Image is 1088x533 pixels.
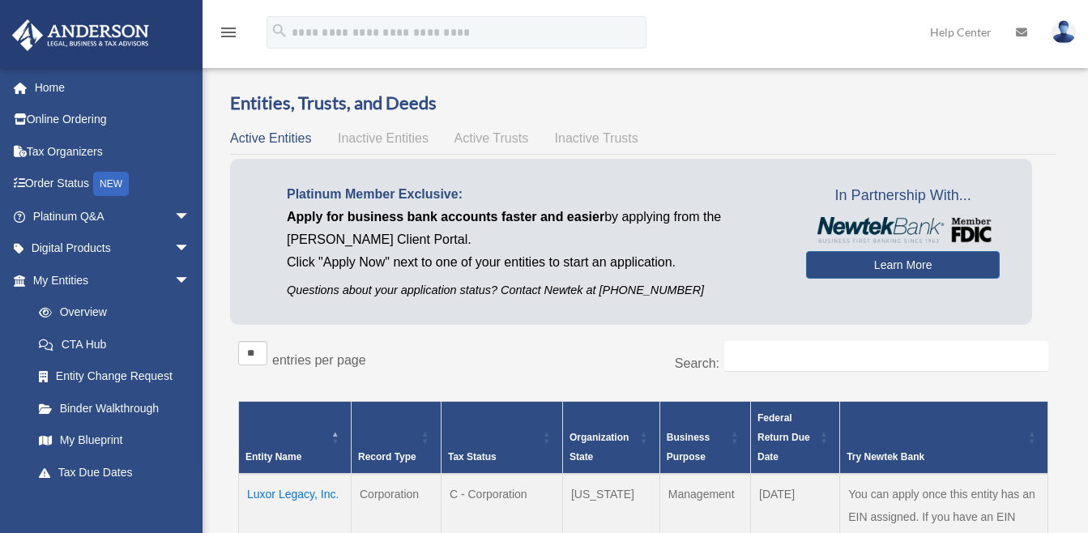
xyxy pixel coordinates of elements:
a: Tax Due Dates [23,456,207,488]
a: Overview [23,296,198,329]
a: Digital Productsarrow_drop_down [11,232,215,265]
p: by applying from the [PERSON_NAME] Client Portal. [287,206,782,251]
i: menu [219,23,238,42]
th: Business Purpose: Activate to sort [659,401,750,474]
span: In Partnership With... [806,183,1000,209]
span: Apply for business bank accounts faster and easier [287,210,604,224]
th: Federal Return Due Date: Activate to sort [751,401,840,474]
span: arrow_drop_down [174,200,207,233]
span: Entity Name [245,451,301,463]
a: Binder Walkthrough [23,392,207,424]
p: Platinum Member Exclusive: [287,183,782,206]
p: Click "Apply Now" next to one of your entities to start an application. [287,251,782,274]
span: Inactive Trusts [555,131,638,145]
i: search [271,22,288,40]
span: Record Type [358,451,416,463]
label: entries per page [272,353,366,367]
span: Active Trusts [454,131,529,145]
span: arrow_drop_down [174,232,207,266]
th: Organization State: Activate to sort [562,401,659,474]
a: My Entitiesarrow_drop_down [11,264,207,296]
span: Business Purpose [667,432,710,463]
span: Active Entities [230,131,311,145]
img: NewtekBankLogoSM.png [814,217,992,243]
a: Learn More [806,251,1000,279]
a: CTA Hub [23,328,207,360]
th: Entity Name: Activate to invert sorting [239,401,352,474]
div: Try Newtek Bank [847,447,1023,467]
a: Entity Change Request [23,360,207,393]
span: arrow_drop_down [174,264,207,297]
a: Tax Organizers [11,135,215,168]
span: Federal Return Due Date [757,412,810,463]
img: User Pic [1052,20,1076,44]
span: Inactive Entities [338,131,429,145]
a: menu [219,28,238,42]
span: Organization State [570,432,629,463]
img: Anderson Advisors Platinum Portal [7,19,154,51]
a: My Blueprint [23,424,207,457]
label: Search: [675,356,719,370]
span: Tax Status [448,451,497,463]
a: Order StatusNEW [11,168,215,201]
th: Record Type: Activate to sort [351,401,441,474]
div: NEW [93,172,129,196]
th: Tax Status: Activate to sort [441,401,562,474]
h3: Entities, Trusts, and Deeds [230,91,1056,116]
a: Platinum Q&Aarrow_drop_down [11,200,215,232]
th: Try Newtek Bank : Activate to sort [840,401,1048,474]
a: Home [11,71,215,104]
p: Questions about your application status? Contact Newtek at [PHONE_NUMBER] [287,280,782,301]
a: Online Ordering [11,104,215,136]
